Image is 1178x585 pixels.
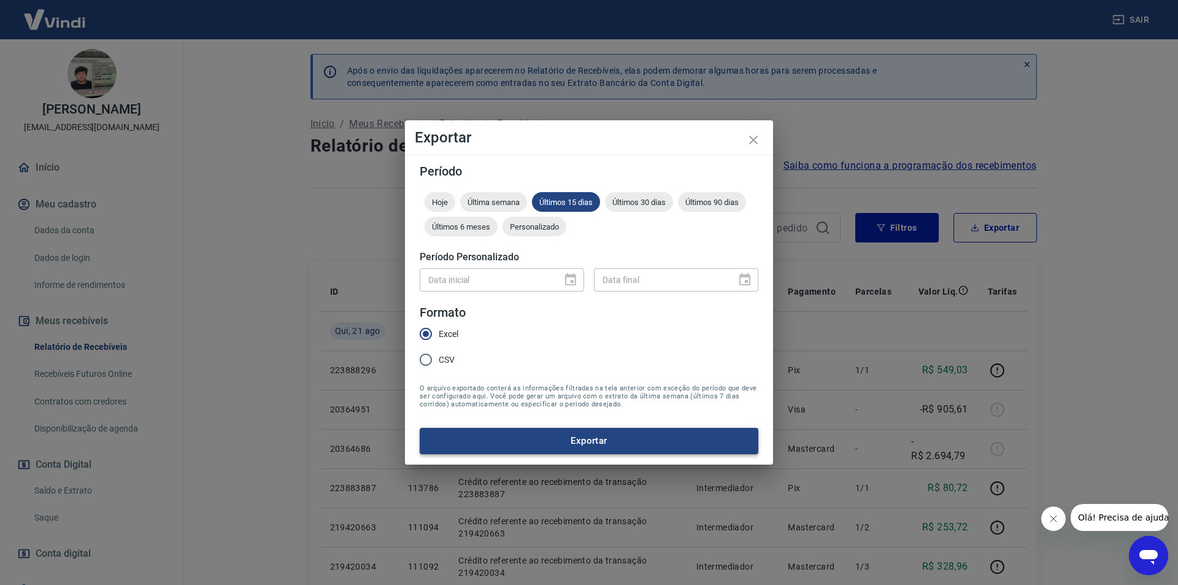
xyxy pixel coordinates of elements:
[420,165,758,177] h5: Período
[532,192,600,212] div: Últimos 15 dias
[532,198,600,207] span: Últimos 15 dias
[415,130,763,145] h4: Exportar
[460,198,527,207] span: Última semana
[425,198,455,207] span: Hoje
[739,125,768,155] button: close
[425,222,498,231] span: Últimos 6 meses
[1071,504,1168,531] iframe: Mensagem da empresa
[420,268,553,291] input: DD/MM/YYYY
[425,192,455,212] div: Hoje
[605,198,673,207] span: Últimos 30 dias
[605,192,673,212] div: Últimos 30 dias
[439,354,455,366] span: CSV
[502,222,566,231] span: Personalizado
[502,217,566,236] div: Personalizado
[1129,536,1168,575] iframe: Botão para abrir a janela de mensagens
[678,198,746,207] span: Últimos 90 dias
[420,304,466,322] legend: Formato
[460,192,527,212] div: Última semana
[420,428,758,454] button: Exportar
[7,9,103,18] span: Olá! Precisa de ajuda?
[425,217,498,236] div: Últimos 6 meses
[420,251,758,263] h5: Período Personalizado
[594,268,728,291] input: DD/MM/YYYY
[439,328,458,341] span: Excel
[678,192,746,212] div: Últimos 90 dias
[420,384,758,408] span: O arquivo exportado conterá as informações filtradas na tela anterior com exceção do período que ...
[1041,506,1066,531] iframe: Fechar mensagem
